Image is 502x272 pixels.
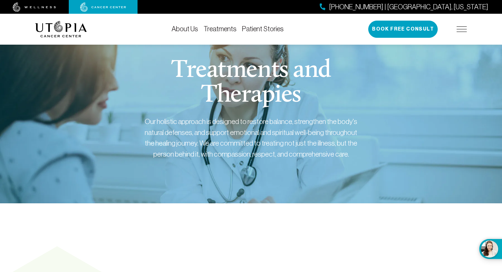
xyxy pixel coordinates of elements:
[144,116,358,159] div: Our holistic approach is designed to restore balance, strengthen the body's natural defenses, and...
[457,26,467,32] img: icon-hamburger
[80,2,126,12] img: cancer center
[13,2,56,12] img: wellness
[329,2,488,12] span: [PHONE_NUMBER] | [GEOGRAPHIC_DATA], [US_STATE]
[204,25,237,33] a: Treatments
[120,58,383,108] h1: Treatments and Therapies
[35,21,87,37] img: logo
[320,2,488,12] a: [PHONE_NUMBER] | [GEOGRAPHIC_DATA], [US_STATE]
[368,21,438,38] button: Book Free Consult
[172,25,198,33] a: About Us
[242,25,284,33] a: Patient Stories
